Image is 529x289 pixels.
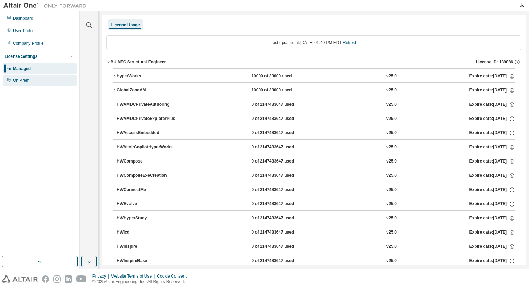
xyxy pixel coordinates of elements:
div: 10000 of 30000 used [251,87,314,94]
div: v25.0 [386,158,397,165]
div: HWInspireBase [117,258,179,264]
div: v25.0 [386,229,397,236]
div: Expire date: [DATE] [469,187,515,193]
div: Dashboard [13,16,33,21]
button: HWHyperStudy0 of 2147483647 usedv25.0Expire date:[DATE] [117,211,515,226]
div: v25.0 [386,102,397,108]
button: HWEvolve0 of 2147483647 usedv25.0Expire date:[DATE] [117,196,515,212]
button: HWAMDCPrivateExplorerPlus0 of 2147483647 usedv25.0Expire date:[DATE] [117,111,515,126]
div: Expire date: [DATE] [469,116,515,122]
div: Expire date: [DATE] [469,244,515,250]
div: Privacy [92,273,111,279]
div: HWAltairCopilotHyperWorks [117,144,179,150]
img: linkedin.svg [65,275,72,283]
div: v25.0 [386,187,397,193]
div: HWAMDCPrivateAuthoring [117,102,179,108]
button: HWAMDCPrivateAuthoring0 of 2147483647 usedv25.0Expire date:[DATE] [117,97,515,112]
div: 0 of 2147483647 used [251,244,314,250]
div: v25.0 [386,130,397,136]
button: HWAccessEmbedded0 of 2147483647 usedv25.0Expire date:[DATE] [117,125,515,141]
div: HWAMDCPrivateExplorerPlus [117,116,179,122]
div: Managed [13,66,31,71]
button: HWIcd0 of 2147483647 usedv25.0Expire date:[DATE] [117,225,515,240]
a: Refresh [343,40,357,45]
div: HWInspire [117,244,179,250]
div: GlobalZoneAM [117,87,179,94]
div: HyperWorks [117,73,179,79]
div: 0 of 2147483647 used [251,258,314,264]
span: License ID: 139086 [476,59,513,65]
img: altair_logo.svg [2,275,38,283]
div: Expire date: [DATE] [469,201,515,207]
div: v25.0 [386,173,397,179]
div: v25.0 [386,201,397,207]
button: GlobalZoneAM10000 of 30000 usedv25.0Expire date:[DATE] [113,83,515,98]
div: Expire date: [DATE] [469,73,515,79]
div: 0 of 2147483647 used [251,144,314,150]
button: HWConnectMe0 of 2147483647 usedv25.0Expire date:[DATE] [117,182,515,198]
div: v25.0 [386,244,397,250]
img: facebook.svg [42,275,49,283]
div: v25.0 [386,116,397,122]
button: HyperWorks10000 of 30000 usedv25.0Expire date:[DATE] [113,69,515,84]
div: Last updated at: [DATE] 01:40 PM EDT [106,35,521,50]
button: HWInspireBase0 of 2147483647 usedv25.0Expire date:[DATE] [117,253,515,269]
div: Expire date: [DATE] [469,258,515,264]
img: Altair One [3,2,90,9]
img: youtube.svg [76,275,86,283]
div: Expire date: [DATE] [469,229,515,236]
button: AU AEC Structural EngineerLicense ID: 139086 [106,54,521,70]
div: AU AEC Structural Engineer [110,59,166,65]
div: 0 of 2147483647 used [251,158,314,165]
div: License Usage [111,22,140,28]
button: HWComposeExeCreation0 of 2147483647 usedv25.0Expire date:[DATE] [117,168,515,183]
img: instagram.svg [53,275,61,283]
div: Expire date: [DATE] [469,102,515,108]
div: User Profile [13,28,35,34]
button: HWCompose0 of 2147483647 usedv25.0Expire date:[DATE] [117,154,515,169]
div: License Settings [5,54,37,59]
div: On Prem [13,78,29,83]
div: 0 of 2147483647 used [251,215,314,221]
div: Expire date: [DATE] [469,158,515,165]
div: 0 of 2147483647 used [251,102,314,108]
div: HWAccessEmbedded [117,130,179,136]
div: 0 of 2147483647 used [251,116,314,122]
p: © 2025 Altair Engineering, Inc. All Rights Reserved. [92,279,191,285]
div: HWConnectMe [117,187,179,193]
div: 0 of 2147483647 used [251,173,314,179]
div: Website Terms of Use [111,273,157,279]
button: HWInspire0 of 2147483647 usedv25.0Expire date:[DATE] [117,239,515,254]
div: HWHyperStudy [117,215,179,221]
div: Company Profile [13,41,44,46]
div: 0 of 2147483647 used [251,187,314,193]
div: Expire date: [DATE] [469,130,515,136]
div: HWIcd [117,229,179,236]
div: 0 of 2147483647 used [251,201,314,207]
div: Expire date: [DATE] [469,144,515,150]
div: Expire date: [DATE] [469,87,515,94]
div: Expire date: [DATE] [469,173,515,179]
div: Expire date: [DATE] [469,215,515,221]
button: HWAltairCopilotHyperWorks0 of 2147483647 usedv25.0Expire date:[DATE] [117,140,515,155]
div: v25.0 [386,144,397,150]
div: HWCompose [117,158,179,165]
div: 0 of 2147483647 used [251,130,314,136]
div: Cookie Consent [157,273,190,279]
div: HWEvolve [117,201,179,207]
div: 0 of 2147483647 used [251,229,314,236]
div: v25.0 [386,87,397,94]
div: v25.0 [386,258,397,264]
div: 10000 of 30000 used [251,73,314,79]
div: HWComposeExeCreation [117,173,179,179]
div: v25.0 [386,215,397,221]
div: v25.0 [386,73,397,79]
